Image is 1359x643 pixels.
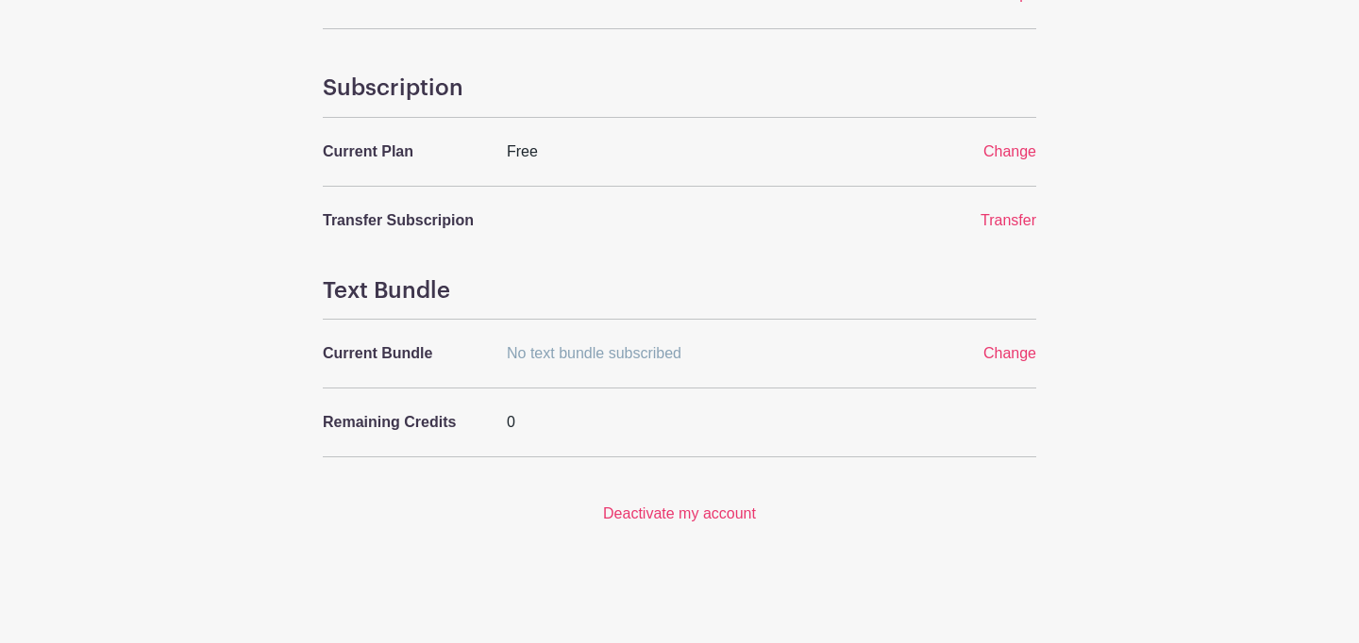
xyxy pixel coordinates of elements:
a: Deactivate my account [603,505,756,521]
p: Current Bundle [323,342,484,365]
h4: Subscription [323,74,1036,102]
div: Free [495,140,925,163]
p: Current Plan [323,140,484,163]
p: Transfer Subscripion [323,209,484,232]
a: Change [983,345,1036,361]
div: 0 [495,411,925,434]
h4: Text Bundle [323,277,1036,305]
a: Transfer [981,212,1036,228]
a: Change [983,143,1036,159]
p: Remaining Credits [323,411,484,434]
span: No text bundle subscribed [507,345,681,361]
